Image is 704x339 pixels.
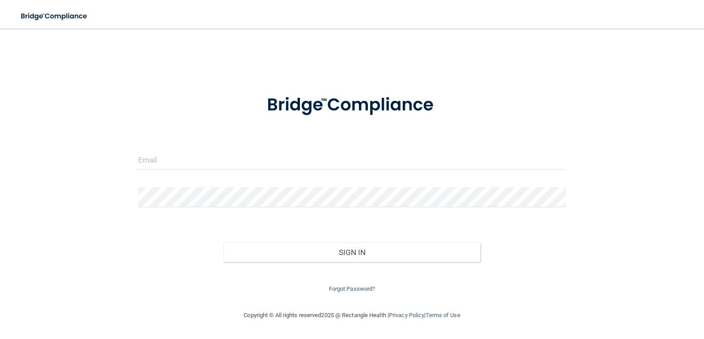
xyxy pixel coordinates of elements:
a: Privacy Policy [389,312,424,318]
input: Email [138,150,566,170]
div: Copyright © All rights reserved 2025 @ Rectangle Health | | [189,301,515,330]
button: Sign In [223,243,480,262]
a: Terms of Use [426,312,460,318]
img: bridge_compliance_login_screen.278c3ca4.svg [249,82,455,128]
img: bridge_compliance_login_screen.278c3ca4.svg [13,7,96,25]
a: Forgot Password? [329,285,375,292]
